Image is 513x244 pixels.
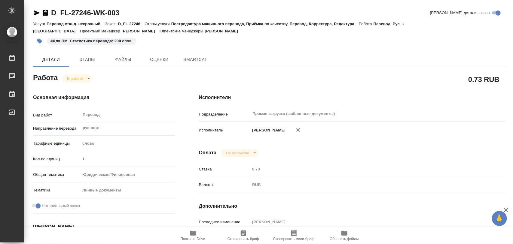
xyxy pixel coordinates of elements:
[47,22,105,26] p: Перевод станд. несрочный
[33,94,175,101] h4: Основная информация
[33,187,80,193] p: Тематика
[122,29,160,33] p: [PERSON_NAME]
[199,127,250,133] p: Исполнитель
[227,237,259,241] span: Скопировать бриф
[160,29,205,33] p: Клиентские менеджеры
[494,212,505,225] span: 🙏
[250,165,481,173] input: Пустое поле
[80,170,175,180] div: Юридическая/Финансовая
[359,22,374,26] p: Работа
[80,155,175,163] input: Пустое поле
[33,72,58,83] h2: Работа
[33,140,80,146] p: Тарифные единицы
[109,56,138,63] span: Файлы
[224,150,251,155] button: Не оплачена
[269,227,319,244] button: Скопировать мини-бриф
[145,22,171,26] p: Этапы услуги
[33,125,80,131] p: Направление перевода
[80,185,175,195] div: Личные документы
[118,22,145,26] p: D_FL-27246
[171,22,359,26] p: Постредактура машинного перевода, Приёмка по качеству, Перевод, Корректура, Редактура
[73,56,102,63] span: Этапы
[80,29,121,33] p: Проектный менеджер
[65,76,85,81] button: В работе
[273,237,314,241] span: Скопировать мини-бриф
[33,172,80,178] p: Общая тематика
[145,56,174,63] span: Оценки
[181,237,205,241] span: Папка на Drive
[33,156,80,162] p: Кол-во единиц
[33,9,40,17] button: Скопировать ссылку для ЯМессенджера
[51,9,119,17] a: D_FL-27246-WK-003
[62,74,92,83] div: В работе
[42,203,80,209] span: Нотариальный заказ
[199,111,250,117] p: Подразделение
[199,94,506,101] h4: Исполнители
[33,223,175,230] h4: [PERSON_NAME]
[33,22,47,26] p: Услуга
[250,180,481,190] div: RUB
[199,166,250,172] p: Ставка
[430,10,490,16] span: [PERSON_NAME] детали заказа
[250,218,481,226] input: Пустое поле
[221,149,258,157] div: В работе
[199,203,506,210] h4: Дополнительно
[46,38,137,43] span: Для ПМ. Статистика перевода: 200 слов.
[199,182,250,188] p: Валюта
[199,219,250,225] p: Последнее изменение
[218,227,269,244] button: Скопировать бриф
[250,127,286,133] p: [PERSON_NAME]
[181,56,210,63] span: SmartCat
[168,227,218,244] button: Папка на Drive
[199,149,217,156] h4: Оплата
[105,22,118,26] p: Заказ:
[33,112,80,118] p: Вид работ
[292,123,305,137] button: Удалить исполнителя
[37,56,66,63] span: Детали
[492,211,507,226] button: 🙏
[205,29,243,33] p: [PERSON_NAME]
[330,237,359,241] span: Обновить файлы
[80,138,175,149] div: слово
[319,227,370,244] button: Обновить файлы
[468,74,499,84] h2: 0.73 RUB
[33,35,46,48] button: Добавить тэг
[42,9,49,17] button: Скопировать ссылку
[50,38,133,44] p: #Для ПМ. Статистика перевода: 200 слов.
